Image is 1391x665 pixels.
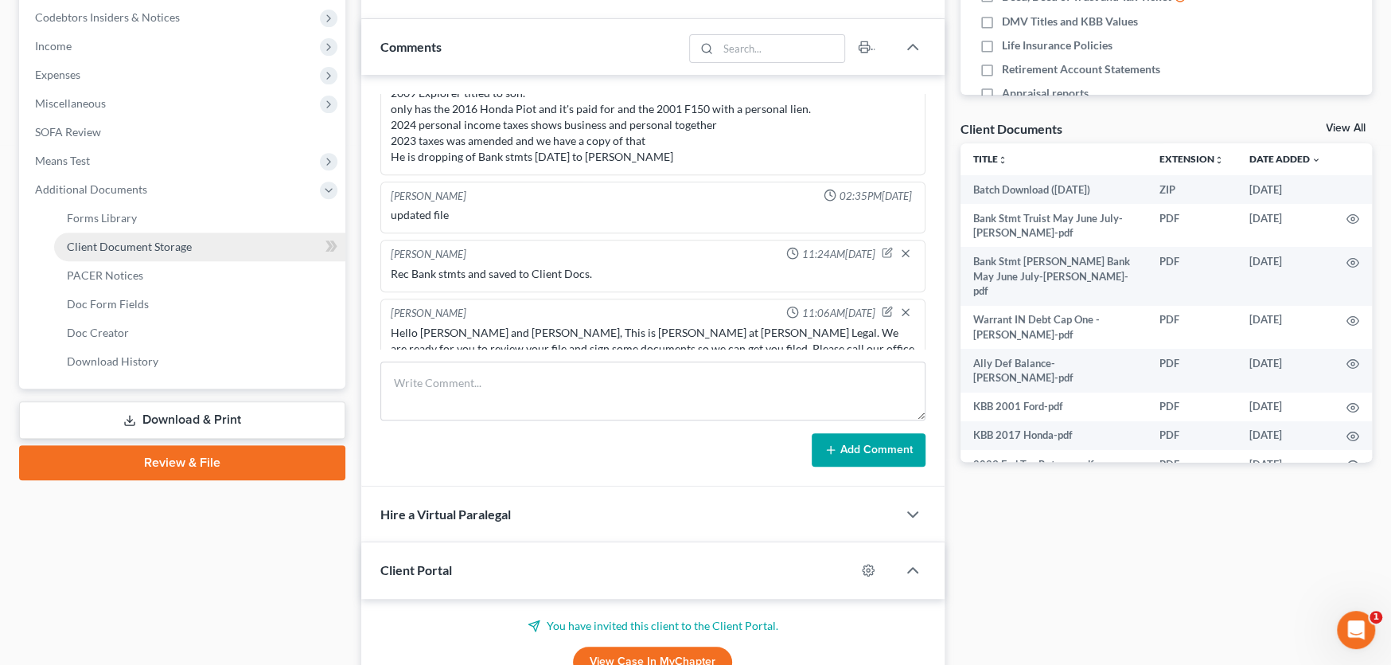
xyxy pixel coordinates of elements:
[380,618,925,634] p: You have invited this client to the Client Portal.
[1237,204,1334,248] td: [DATE]
[998,155,1007,165] i: unfold_more
[67,297,149,311] span: Doc Form Fields
[960,306,1147,350] td: Warrant IN Debt Cap One - [PERSON_NAME]-pdf
[54,204,345,233] a: Forms Library
[391,325,915,373] div: Hello [PERSON_NAME] and [PERSON_NAME], This is [PERSON_NAME] at [PERSON_NAME] Legal. We are ready...
[380,39,442,54] span: Comments
[35,68,80,81] span: Expenses
[35,125,101,139] span: SOFA Review
[35,182,147,196] span: Additional Documents
[840,189,912,204] span: 02:35PM[DATE]
[67,268,143,282] span: PACER Notices
[1237,421,1334,450] td: [DATE]
[802,306,875,321] span: 11:06AM[DATE]
[380,507,511,522] span: Hire a Virtual Paralegal
[960,421,1147,450] td: KBB 2017 Honda-pdf
[1237,247,1334,305] td: [DATE]
[1147,247,1237,305] td: PDF
[812,433,925,467] button: Add Comment
[960,247,1147,305] td: Bank Stmt [PERSON_NAME] Bank May June July-[PERSON_NAME]-pdf
[1214,155,1224,165] i: unfold_more
[1147,450,1237,479] td: PDF
[960,349,1147,393] td: Ally Def Balance-[PERSON_NAME]-pdf
[391,189,466,204] div: [PERSON_NAME]
[802,247,875,262] span: 11:24AM[DATE]
[67,354,158,368] span: Download History
[1237,393,1334,421] td: [DATE]
[960,450,1147,479] td: 2023 Fed Tax Returns-pdf
[391,266,915,282] div: Rec Bank stmts and saved to Client Docs.
[54,347,345,376] a: Download History
[1370,611,1382,624] span: 1
[960,393,1147,421] td: KBB 2001 Ford-pdf
[391,247,466,263] div: [PERSON_NAME]
[1002,61,1160,77] span: Retirement Account Statements
[1002,14,1138,29] span: DMV Titles and KBB Values
[960,204,1147,248] td: Bank Stmt Truist May June July-[PERSON_NAME]-pdf
[973,153,1007,165] a: Titleunfold_more
[718,35,844,62] input: Search...
[1249,153,1321,165] a: Date Added expand_more
[54,233,345,261] a: Client Document Storage
[391,207,915,223] div: updated file
[1002,85,1089,101] span: Appraisal reports
[1326,123,1366,134] a: View All
[960,175,1147,204] td: Batch Download ([DATE])
[1147,204,1237,248] td: PDF
[1147,349,1237,393] td: PDF
[67,240,192,253] span: Client Document Storage
[1237,175,1334,204] td: [DATE]
[380,562,452,577] span: Client Portal
[19,445,345,480] a: Review & File
[67,211,137,225] span: Forms Library
[54,261,345,290] a: PACER Notices
[1147,175,1237,204] td: ZIP
[35,10,180,24] span: Codebtors Insiders & Notices
[54,319,345,347] a: Doc Creator
[19,401,345,439] a: Download & Print
[960,120,1062,137] div: Client Documents
[1237,450,1334,479] td: [DATE]
[1147,306,1237,350] td: PDF
[1147,421,1237,450] td: PDF
[54,290,345,319] a: Doc Form Fields
[391,306,466,322] div: [PERSON_NAME]
[35,96,106,110] span: Miscellaneous
[1002,37,1112,53] span: Life Insurance Policies
[1237,306,1334,350] td: [DATE]
[1311,155,1321,165] i: expand_more
[67,326,129,339] span: Doc Creator
[22,118,345,147] a: SOFA Review
[1147,393,1237,421] td: PDF
[1159,153,1224,165] a: Extensionunfold_more
[35,39,72,53] span: Income
[1237,349,1334,393] td: [DATE]
[1337,611,1375,649] iframe: Intercom live chat
[35,154,90,167] span: Means Test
